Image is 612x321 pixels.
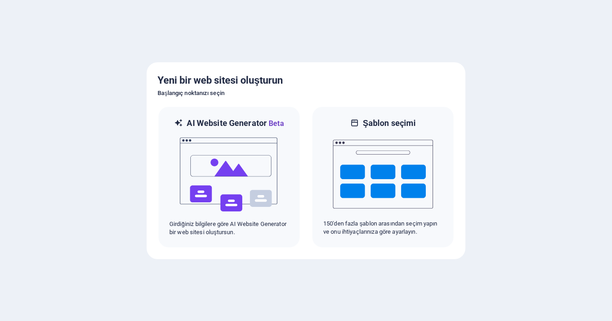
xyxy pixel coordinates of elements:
img: ai [179,129,279,220]
p: Girdiğiniz bilgilere göre AI Website Generator bir web sitesi oluştursun. [169,220,289,236]
div: AI Website GeneratorBetaaiGirdiğiniz bilgilere göre AI Website Generator bir web sitesi oluştursun. [158,106,301,248]
p: 150'den fazla şablon arasından seçim yapın ve onu ihtiyaçlarınıza göre ayarlayın. [323,220,443,236]
h5: Yeni bir web sitesi oluşturun [158,73,454,88]
div: Şablon seçimi150'den fazla şablon arasından seçim yapın ve onu ihtiyaçlarınıza göre ayarlayın. [311,106,454,248]
span: Beta [267,119,284,128]
h6: Şablon seçimi [363,118,416,129]
h6: Başlangıç noktanızı seçin [158,88,454,99]
h6: AI Website Generator [187,118,284,129]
